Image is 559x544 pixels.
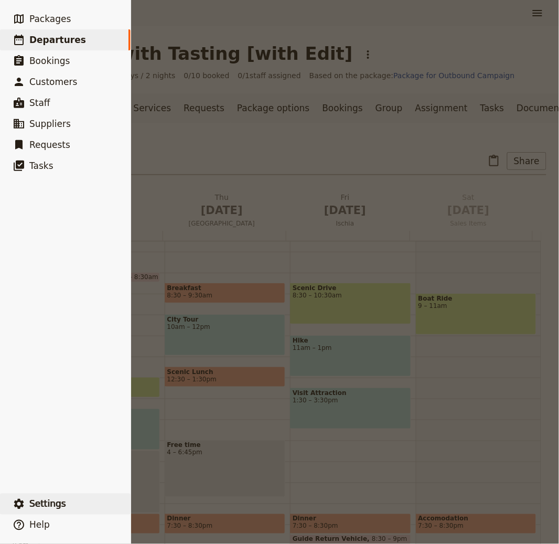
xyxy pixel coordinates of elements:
[29,119,71,129] span: Suppliers
[29,56,70,66] span: Bookings
[29,14,71,24] span: Packages
[29,35,86,45] span: Departures
[29,499,66,509] span: Settings
[29,98,50,108] span: Staff
[29,140,70,150] span: Requests
[29,77,77,87] span: Customers
[29,520,50,530] span: Help
[29,161,53,171] span: Tasks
